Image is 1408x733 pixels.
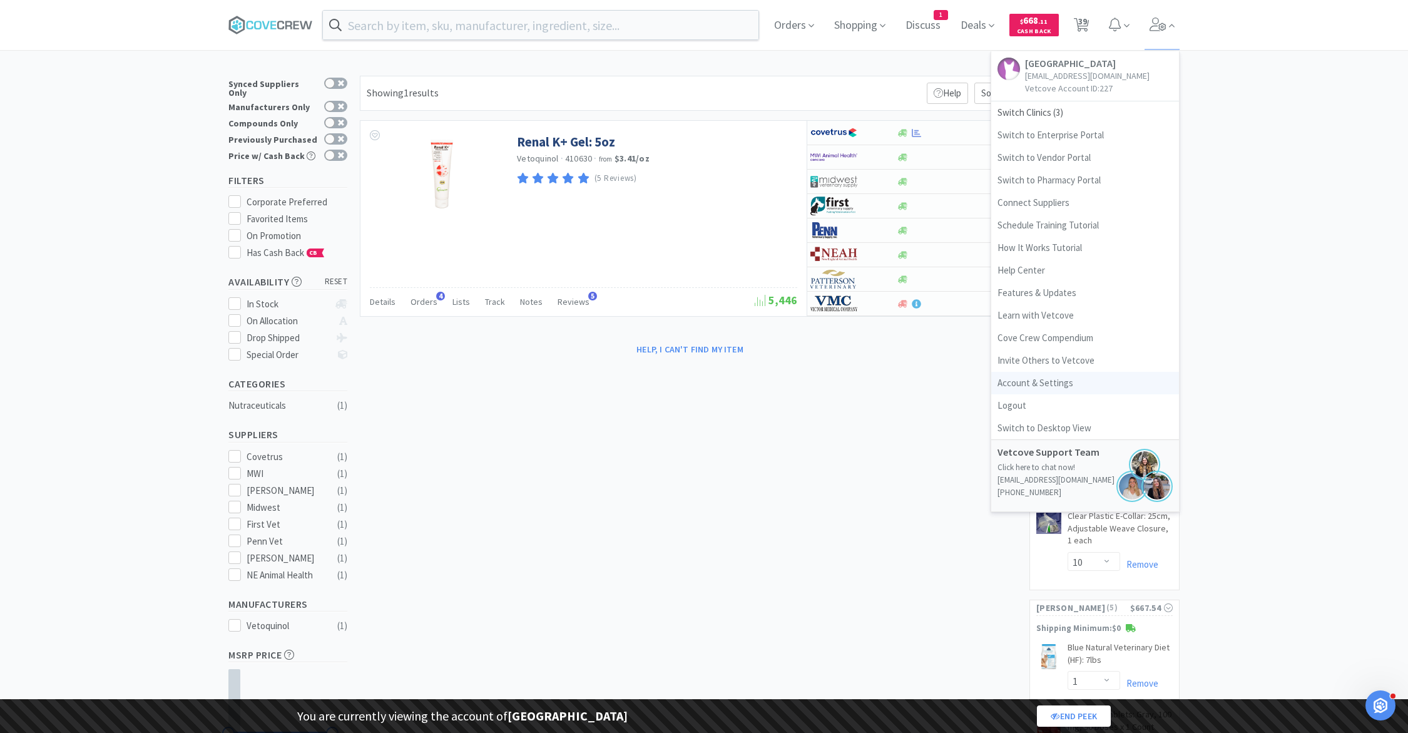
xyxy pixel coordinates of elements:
[565,153,593,164] span: 410630
[247,449,324,464] div: Covetrus
[991,327,1179,349] a: Cove Crew Compendium
[991,237,1179,259] a: How It Works Tutorial
[247,314,330,329] div: On Allocation
[991,372,1179,394] a: Account & Settings
[323,11,758,39] input: Search by item, sku, manufacturer, ingredient, size...
[810,148,857,167] img: f6b2451649754179b5b4e0c70c3f7cb0_2.png
[247,195,348,210] div: Corporate Preferred
[588,292,597,300] span: 5
[997,486,1173,499] p: [PHONE_NUMBER]
[991,192,1179,214] a: Connect Suppliers
[810,123,857,142] img: 77fca1acd8b6420a9015268ca798ef17_1.png
[1130,601,1173,615] div: $667.54
[1017,28,1051,36] span: Cash Back
[558,296,589,307] span: Reviews
[247,331,330,346] div: Drop Shipped
[520,296,543,307] span: Notes
[247,347,330,362] div: Special Order
[228,101,318,111] div: Manufacturers Only
[508,708,628,724] strong: [GEOGRAPHIC_DATA]
[1020,18,1023,26] span: $
[991,146,1179,169] a: Switch to Vendor Portal
[810,197,857,215] img: 67d67680309e4a0bb49a5ff0391dcc42_6.png
[755,293,797,307] span: 5,446
[594,172,637,185] p: (5 Reviews)
[810,221,857,240] img: e1133ece90fa4a959c5ae41b0808c578_9.png
[337,466,347,481] div: ( 1 )
[1120,677,1158,689] a: Remove
[307,249,320,257] span: CB
[1069,21,1094,33] a: 39
[1038,18,1048,26] span: . 11
[247,297,330,312] div: In Stock
[337,500,347,515] div: ( 1 )
[1036,644,1061,669] img: db45b5dd77ef4c6da8b6e5d65bd8be64_386017.jpeg
[247,483,324,498] div: [PERSON_NAME]
[1020,14,1048,26] span: 668
[991,214,1179,237] a: Schedule Training Tutorial
[900,20,946,31] a: Discuss1
[228,648,347,662] h5: MSRP Price
[228,398,330,413] div: Nutraceuticals
[615,153,650,164] strong: $3.41 / oz
[1009,8,1059,42] a: $668.11Cash Back
[594,153,596,164] span: ·
[991,169,1179,192] a: Switch to Pharmacy Portal
[228,173,347,188] h5: Filters
[991,282,1179,304] a: Features & Updates
[247,212,348,227] div: Favorited Items
[991,394,1179,417] a: Logout
[247,247,325,259] span: Has Cash Back
[1365,690,1395,720] iframe: Intercom live chat
[337,551,347,566] div: ( 1 )
[228,117,318,128] div: Compounds Only
[561,153,563,164] span: ·
[228,150,318,160] div: Price w/ Cash Back
[934,11,947,19] span: 1
[452,296,470,307] span: Lists
[974,83,1013,104] span: Sort
[337,568,347,583] div: ( 1 )
[1105,602,1130,614] span: ( 5 )
[997,462,1075,473] a: Click here to chat now!
[991,304,1179,327] a: Learn with Vetcove
[810,245,857,264] img: c73380972eee4fd2891f402a8399bcad_92.png
[247,500,324,515] div: Midwest
[228,597,347,612] h5: Manufacturers
[228,78,318,97] div: Synced Suppliers Only
[1036,601,1105,615] span: [PERSON_NAME]
[247,551,324,566] div: [PERSON_NAME]
[436,292,445,300] span: 4
[991,124,1179,146] a: Switch to Enterprise Portal
[1025,58,1150,69] h5: [GEOGRAPHIC_DATA]
[247,517,324,532] div: First Vet
[337,398,347,413] div: ( 1 )
[337,449,347,464] div: ( 1 )
[1116,471,1148,502] img: bridget.png
[991,101,1179,124] span: Switch Clinics ( 3 )
[1068,642,1173,671] a: Blue Natural Veterinary Diet (HF): 7lbs
[297,706,628,726] p: You are currently viewing the account of
[810,172,857,191] img: 4dd14cff54a648ac9e977f0c5da9bc2e_5.png
[228,133,318,144] div: Previously Purchased
[1129,449,1160,480] img: hannah.png
[927,83,968,104] p: Help
[485,296,505,307] span: Track
[247,568,324,583] div: NE Animal Health
[991,259,1179,282] a: Help Center
[337,618,347,633] div: ( 1 )
[997,474,1173,486] p: [EMAIL_ADDRESS][DOMAIN_NAME]
[997,446,1123,458] h5: Vetcove Support Team
[1025,69,1150,82] p: [EMAIL_ADDRESS][DOMAIN_NAME]
[337,517,347,532] div: ( 1 )
[1025,82,1150,95] p: Vetcove Account ID: 227
[810,270,857,289] img: f5e969b455434c6296c6d81ef179fa71_3.png
[1120,558,1158,570] a: Remove
[629,339,751,360] button: Help, I can't find my item
[991,349,1179,372] a: Invite Others to Vetcove
[228,275,347,289] h5: Availability
[599,155,613,163] span: from
[517,153,559,164] a: Vetoquinol
[991,51,1179,101] a: [GEOGRAPHIC_DATA][EMAIL_ADDRESS][DOMAIN_NAME]Vetcove Account ID:227
[411,296,437,307] span: Orders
